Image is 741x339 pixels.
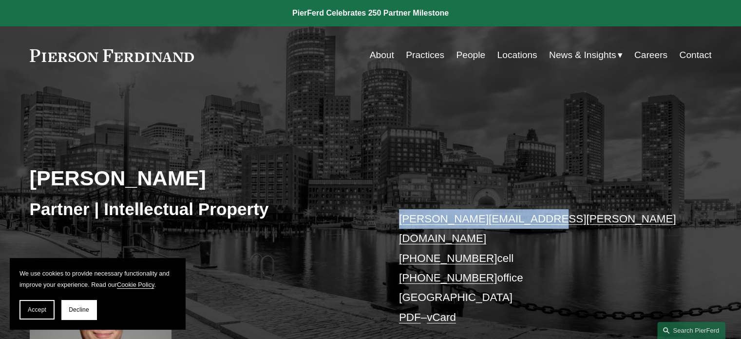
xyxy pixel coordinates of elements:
[399,311,421,323] a: PDF
[30,199,371,220] h3: Partner | Intellectual Property
[549,47,616,64] span: News & Insights
[497,46,537,64] a: Locations
[10,258,185,329] section: Cookie banner
[399,252,497,264] a: [PHONE_NUMBER]
[634,46,667,64] a: Careers
[117,281,154,288] a: Cookie Policy
[30,165,371,191] h2: [PERSON_NAME]
[406,46,444,64] a: Practices
[69,306,89,313] span: Decline
[370,46,394,64] a: About
[549,46,623,64] a: folder dropdown
[28,306,46,313] span: Accept
[399,213,676,244] a: [PERSON_NAME][EMAIL_ADDRESS][PERSON_NAME][DOMAIN_NAME]
[19,268,175,290] p: We use cookies to provide necessary functionality and improve your experience. Read our .
[399,272,497,284] a: [PHONE_NUMBER]
[456,46,485,64] a: People
[399,209,683,327] p: cell office [GEOGRAPHIC_DATA] –
[427,311,456,323] a: vCard
[657,322,725,339] a: Search this site
[61,300,96,319] button: Decline
[679,46,711,64] a: Contact
[19,300,55,319] button: Accept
